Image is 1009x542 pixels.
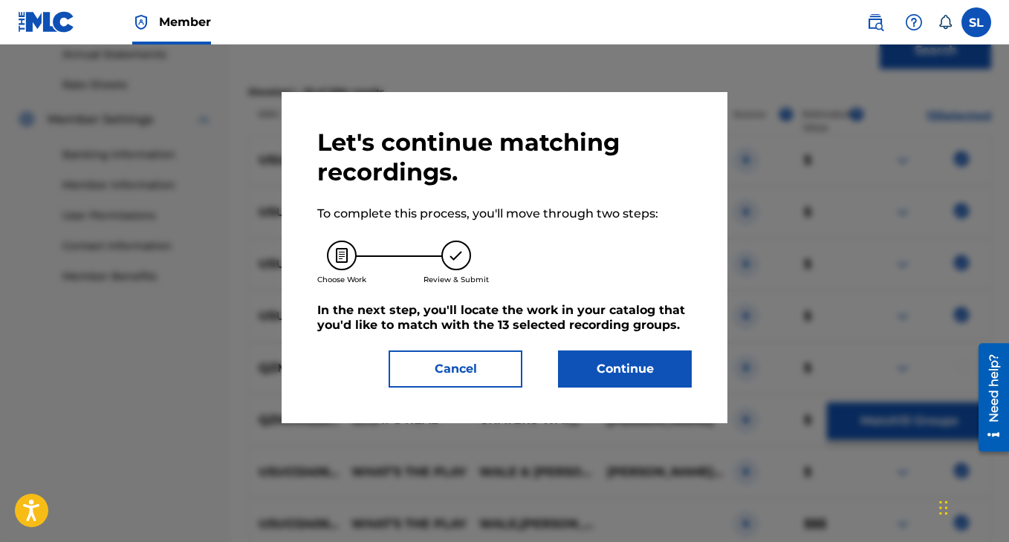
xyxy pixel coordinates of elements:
div: Drag [939,486,948,530]
img: MLC Logo [18,11,75,33]
button: Continue [558,350,692,388]
img: 26af456c4569493f7445.svg [327,241,357,270]
iframe: Chat Widget [935,471,1009,542]
iframe: Resource Center [967,338,1009,457]
div: Notifications [938,15,953,30]
img: help [905,13,923,31]
h2: Let's continue matching recordings. [317,128,692,187]
p: Review & Submit [424,274,489,285]
img: search [866,13,884,31]
span: Member [159,13,211,30]
h5: In the next step, you'll locate the work in your catalog that you'd like to match with the 13 sel... [317,303,692,333]
button: Cancel [389,350,522,388]
img: 173f8e8b57e69610e344.svg [441,241,471,270]
a: Public Search [860,7,890,37]
div: User Menu [961,7,991,37]
p: Choose Work [317,274,366,285]
img: Top Rightsholder [132,13,150,31]
div: Help [899,7,929,37]
p: To complete this process, you'll move through two steps: [317,205,692,223]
